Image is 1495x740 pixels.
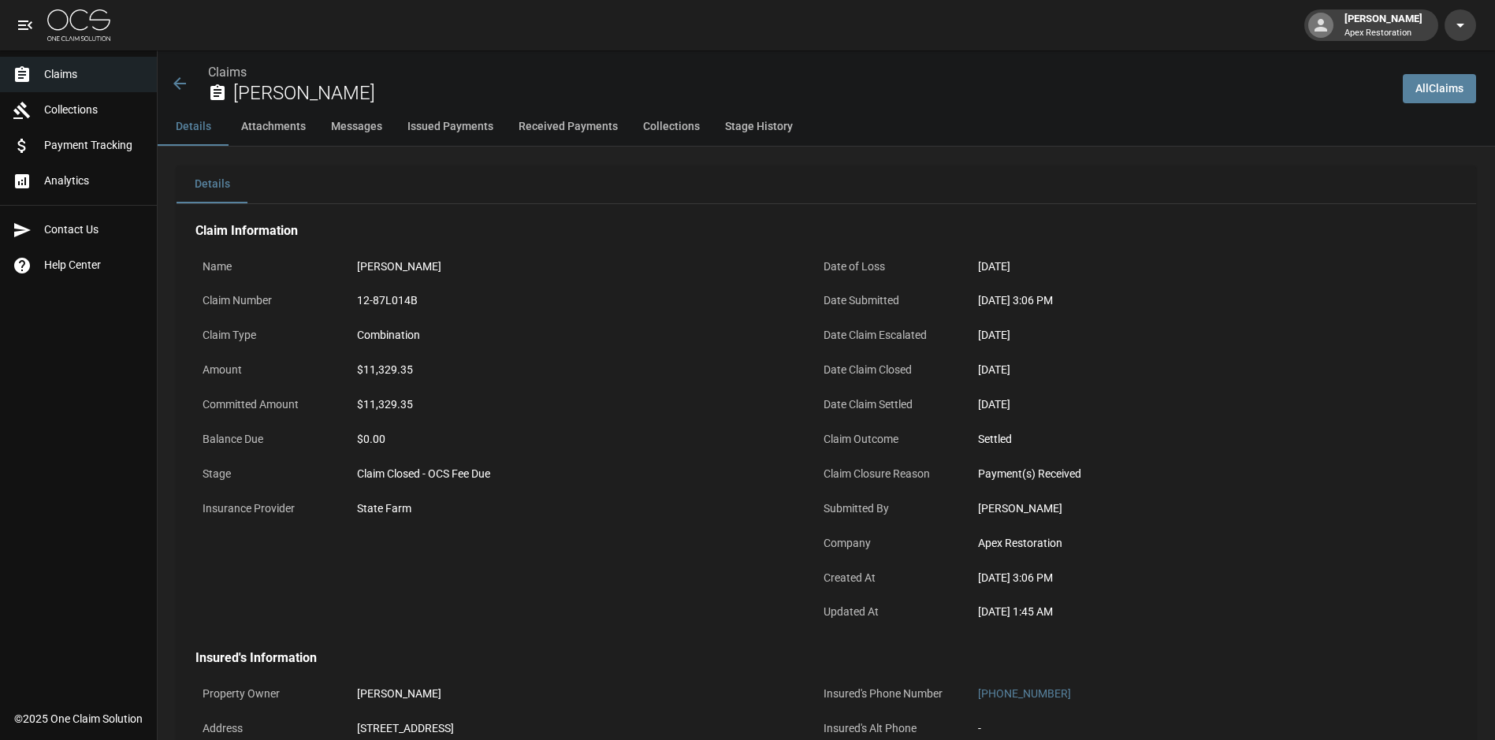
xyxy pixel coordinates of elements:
[816,389,958,420] p: Date Claim Settled
[816,355,958,385] p: Date Claim Closed
[357,258,790,275] div: [PERSON_NAME]
[816,563,958,593] p: Created At
[195,285,337,316] p: Claim Number
[357,362,790,378] div: $11,329.35
[357,500,790,517] div: State Farm
[978,500,1411,517] div: [PERSON_NAME]
[158,108,1495,146] div: anchor tabs
[978,327,1411,344] div: [DATE]
[195,355,337,385] p: Amount
[357,720,790,737] div: [STREET_ADDRESS]
[978,535,1411,552] div: Apex Restoration
[978,720,1411,737] div: -
[978,396,1411,413] div: [DATE]
[816,320,958,351] p: Date Claim Escalated
[357,292,790,309] div: 12-87L014B
[357,396,790,413] div: $11,329.35
[233,82,1390,105] h2: [PERSON_NAME]
[195,679,337,709] p: Property Owner
[44,257,144,273] span: Help Center
[978,258,1411,275] div: [DATE]
[357,431,790,448] div: $0.00
[816,528,958,559] p: Company
[1344,27,1422,40] p: Apex Restoration
[978,292,1411,309] div: [DATE] 3:06 PM
[195,223,1419,239] h4: Claim Information
[177,165,1476,203] div: details tabs
[978,604,1411,620] div: [DATE] 1:45 AM
[978,466,1411,482] div: Payment(s) Received
[816,459,958,489] p: Claim Closure Reason
[816,285,958,316] p: Date Submitted
[357,466,790,482] div: Claim Closed - OCS Fee Due
[816,679,958,709] p: Insured's Phone Number
[978,570,1411,586] div: [DATE] 3:06 PM
[9,9,41,41] button: open drawer
[1338,11,1429,39] div: [PERSON_NAME]
[395,108,506,146] button: Issued Payments
[208,63,1390,82] nav: breadcrumb
[14,711,143,727] div: © 2025 One Claim Solution
[978,687,1071,700] a: [PHONE_NUMBER]
[195,493,337,524] p: Insurance Provider
[506,108,630,146] button: Received Payments
[195,459,337,489] p: Stage
[158,108,229,146] button: Details
[208,65,247,80] a: Claims
[47,9,110,41] img: ocs-logo-white-transparent.png
[44,221,144,238] span: Contact Us
[357,327,790,344] div: Combination
[44,102,144,118] span: Collections
[630,108,712,146] button: Collections
[978,362,1411,378] div: [DATE]
[816,251,958,282] p: Date of Loss
[816,493,958,524] p: Submitted By
[195,320,337,351] p: Claim Type
[44,137,144,154] span: Payment Tracking
[816,424,958,455] p: Claim Outcome
[195,650,1419,666] h4: Insured's Information
[1403,74,1476,103] a: AllClaims
[318,108,395,146] button: Messages
[978,431,1411,448] div: Settled
[229,108,318,146] button: Attachments
[44,173,144,189] span: Analytics
[712,108,805,146] button: Stage History
[195,251,337,282] p: Name
[357,686,790,702] div: [PERSON_NAME]
[177,165,247,203] button: Details
[816,597,958,627] p: Updated At
[195,389,337,420] p: Committed Amount
[44,66,144,83] span: Claims
[195,424,337,455] p: Balance Due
